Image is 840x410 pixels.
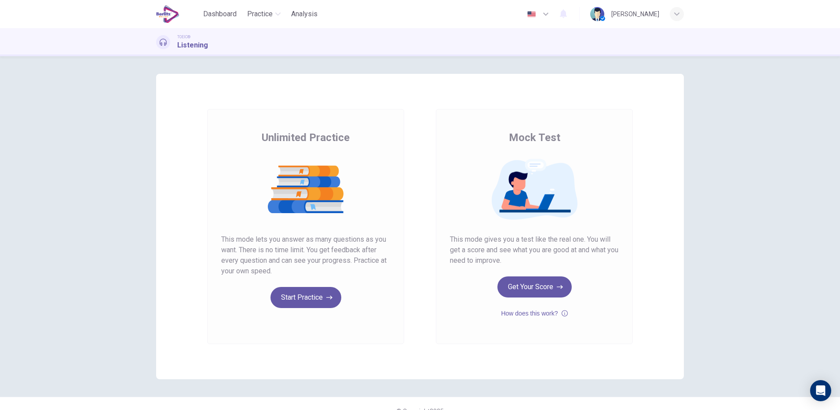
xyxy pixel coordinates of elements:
[509,131,560,145] span: Mock Test
[450,234,619,266] span: This mode gives you a test like the real one. You will get a score and see what you are good at a...
[156,5,200,23] a: EduSynch logo
[221,234,390,276] span: This mode lets you answer as many questions as you want. There is no time limit. You get feedback...
[262,131,350,145] span: Unlimited Practice
[291,9,318,19] span: Analysis
[590,7,604,21] img: Profile picture
[526,11,537,18] img: en
[203,9,237,19] span: Dashboard
[270,287,341,308] button: Start Practice
[810,380,831,401] div: Open Intercom Messenger
[156,5,179,23] img: EduSynch logo
[288,6,321,22] button: Analysis
[247,9,273,19] span: Practice
[244,6,284,22] button: Practice
[200,6,240,22] button: Dashboard
[497,276,572,298] button: Get Your Score
[177,40,208,51] h1: Listening
[177,34,190,40] span: TOEIC®
[611,9,659,19] div: [PERSON_NAME]
[501,308,567,319] button: How does this work?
